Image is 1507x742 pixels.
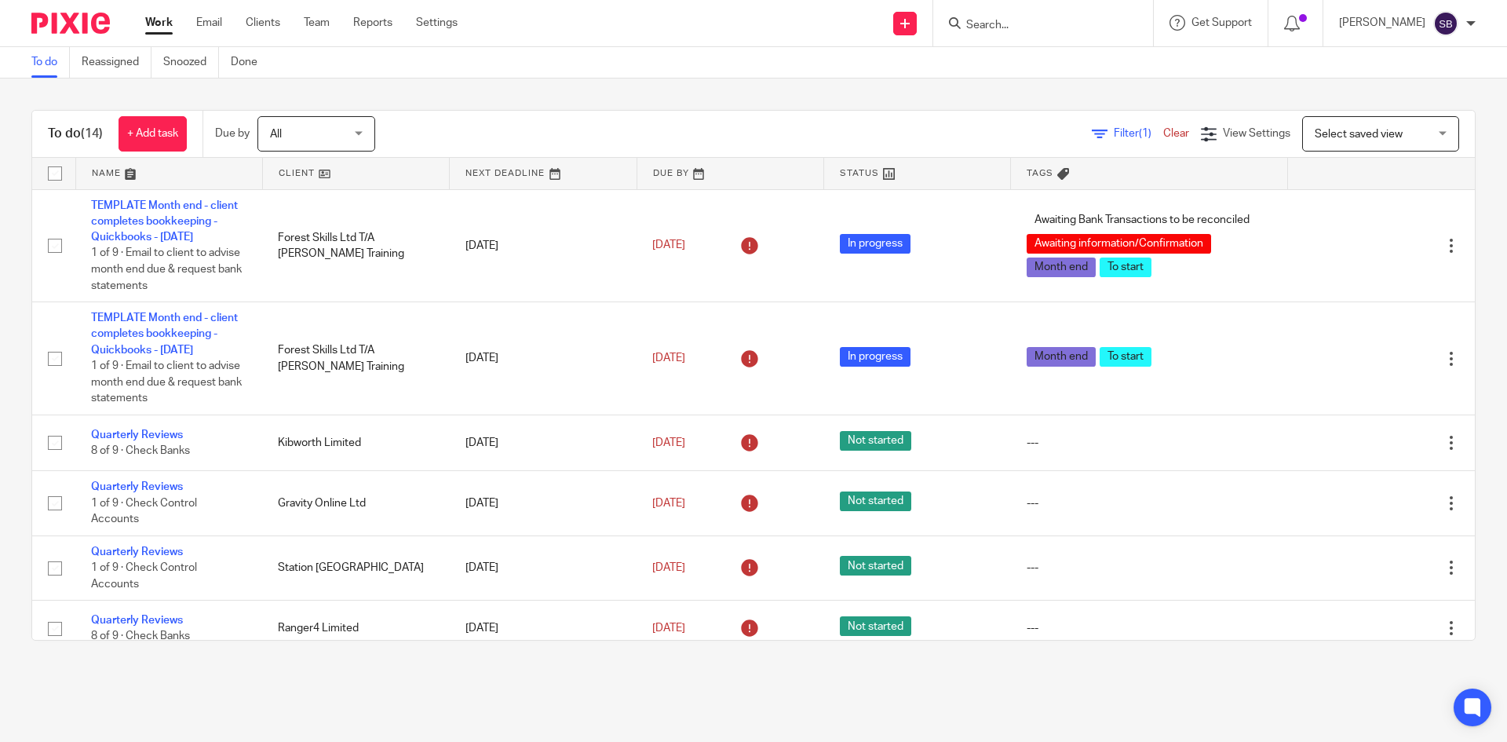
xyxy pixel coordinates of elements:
[1027,560,1272,576] div: ---
[450,535,637,600] td: [DATE]
[1339,15,1425,31] p: [PERSON_NAME]
[1139,128,1151,139] span: (1)
[91,562,197,590] span: 1 of 9 · Check Control Accounts
[1223,128,1290,139] span: View Settings
[353,15,392,31] a: Reports
[450,471,637,535] td: [DATE]
[840,347,910,367] span: In progress
[1315,129,1403,140] span: Select saved view
[82,47,151,78] a: Reassigned
[652,353,685,364] span: [DATE]
[652,562,685,573] span: [DATE]
[91,248,242,291] span: 1 of 9 · Email to client to advise month end due & request bank statements
[840,431,911,451] span: Not started
[262,189,449,302] td: Forest Skills Ltd T/A [PERSON_NAME] Training
[48,126,103,142] h1: To do
[450,189,637,302] td: [DATE]
[304,15,330,31] a: Team
[840,234,910,254] span: In progress
[262,302,449,415] td: Forest Skills Ltd T/A [PERSON_NAME] Training
[450,601,637,656] td: [DATE]
[1027,210,1257,230] span: Awaiting Bank Transactions to be reconciled
[91,615,183,626] a: Quarterly Reviews
[1100,347,1151,367] span: To start
[119,116,187,152] a: + Add task
[262,471,449,535] td: Gravity Online Ltd
[91,313,238,356] a: TEMPLATE Month end - client completes bookkeeping - Quickbooks - [DATE]
[91,360,242,404] span: 1 of 9 · Email to client to advise month end due & request bank statements
[262,601,449,656] td: Ranger4 Limited
[81,127,103,140] span: (14)
[1027,347,1096,367] span: Month end
[652,623,685,634] span: [DATE]
[163,47,219,78] a: Snoozed
[1114,128,1163,139] span: Filter
[31,47,70,78] a: To do
[840,556,911,576] span: Not started
[840,616,911,636] span: Not started
[91,481,183,492] a: Quarterly Reviews
[91,429,183,440] a: Quarterly Reviews
[1027,234,1211,254] span: Awaiting information/Confirmation
[196,15,222,31] a: Email
[652,240,685,251] span: [DATE]
[1027,258,1096,277] span: Month end
[652,498,685,509] span: [DATE]
[840,492,911,511] span: Not started
[262,415,449,470] td: Kibworth Limited
[1027,495,1272,511] div: ---
[1027,620,1272,636] div: ---
[31,13,110,34] img: Pixie
[1100,258,1151,277] span: To start
[91,445,190,456] span: 8 of 9 · Check Banks
[965,19,1106,33] input: Search
[145,15,173,31] a: Work
[91,200,238,243] a: TEMPLATE Month end - client completes bookkeeping - Quickbooks - [DATE]
[231,47,269,78] a: Done
[1191,17,1252,28] span: Get Support
[270,129,282,140] span: All
[450,302,637,415] td: [DATE]
[91,498,197,525] span: 1 of 9 · Check Control Accounts
[1433,11,1458,36] img: svg%3E
[1163,128,1189,139] a: Clear
[91,631,190,642] span: 8 of 9 · Check Banks
[416,15,458,31] a: Settings
[246,15,280,31] a: Clients
[1027,435,1272,451] div: ---
[1027,169,1053,177] span: Tags
[652,437,685,448] span: [DATE]
[450,415,637,470] td: [DATE]
[262,535,449,600] td: Station [GEOGRAPHIC_DATA]
[215,126,250,141] p: Due by
[91,546,183,557] a: Quarterly Reviews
